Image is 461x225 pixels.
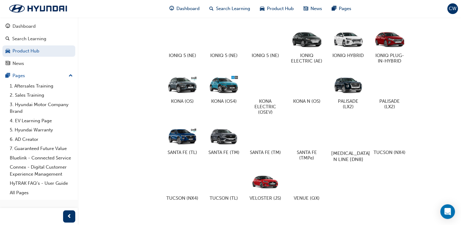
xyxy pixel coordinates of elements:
[247,71,284,117] a: KONA ELECTRIC (OSEV)
[166,98,198,104] h5: KONA (OS)
[7,153,75,163] a: Bluelink - Connected Service
[260,5,264,12] span: car-icon
[291,98,323,104] h5: KONA N (OS)
[7,179,75,188] a: HyTRAK FAQ's - User Guide
[332,98,364,109] h5: PALISADE (LX2)
[371,25,408,66] a: IONIQ PLUG-IN-HYBRID
[5,61,10,66] span: news-icon
[449,5,456,12] span: CW
[208,98,240,104] h5: KONA (OS4)
[5,36,10,42] span: search-icon
[249,98,281,115] h5: KONA ELECTRIC (OSEV)
[327,2,356,15] a: pages-iconPages
[3,2,73,15] img: Trak
[7,135,75,144] a: 6. AD Creator
[7,162,75,179] a: Connex - Digital Customer Experience Management
[330,25,367,61] a: IONIQ HYBRID
[447,3,458,14] button: CW
[7,188,75,198] a: All Pages
[7,100,75,116] a: 3. Hyundai Motor Company Brand
[247,168,284,203] a: VELOSTER (JS)
[7,144,75,153] a: 7. Guaranteed Future Value
[7,91,75,100] a: 2. Sales Training
[169,5,174,12] span: guage-icon
[7,116,75,126] a: 4. EV Learning Page
[206,168,242,203] a: TUCSON (TL)
[12,35,46,42] div: Search Learning
[249,53,281,58] h5: IONIQ 5 (NE)
[291,195,323,201] h5: VENUE (QX)
[164,71,201,106] a: KONA (OS)
[440,204,455,219] div: Open Intercom Messenger
[2,21,75,32] a: Dashboard
[166,150,198,155] h5: SANTA FE (TL)
[310,5,322,12] span: News
[216,5,250,12] span: Search Learning
[339,5,351,12] span: Pages
[7,81,75,91] a: 1. Aftersales Training
[67,213,72,220] span: prev-icon
[291,150,323,161] h5: SANTA FE (TMPe)
[371,122,408,158] a: TUCSON (NX4)
[332,53,364,58] h5: IONIQ HYBRID
[2,70,75,81] button: Pages
[208,53,240,58] h5: IONIQ 5 (NE)
[330,122,367,163] a: [MEDICAL_DATA] N LINE (DN8)
[209,5,214,12] span: search-icon
[7,125,75,135] a: 5. Hyundai Warranty
[208,195,240,201] h5: TUCSON (TL)
[330,71,367,112] a: PALISADE (LX2)
[12,72,25,79] div: Pages
[164,122,201,158] a: SANTA FE (TL)
[371,71,408,112] a: PALISADE (LX2)
[303,5,308,12] span: news-icon
[374,150,406,155] h5: TUCSON (NX4)
[267,5,294,12] span: Product Hub
[164,168,201,203] a: TUCSON (NX4)
[289,168,325,203] a: VENUE (QX)
[12,23,36,30] div: Dashboard
[249,150,281,155] h5: SANTA FE (TM)
[289,71,325,106] a: KONA N (OS)
[2,45,75,57] a: Product Hub
[166,195,198,201] h5: TUCSON (NX4)
[206,71,242,106] a: KONA (OS4)
[299,2,327,15] a: news-iconNews
[291,53,323,64] h5: IONIQ ELECTRIC (AE)
[247,122,284,158] a: SANTA FE (TM)
[374,53,406,64] h5: IONIQ PLUG-IN-HYBRID
[165,2,204,15] a: guage-iconDashboard
[2,20,75,70] button: DashboardSearch LearningProduct HubNews
[5,24,10,29] span: guage-icon
[12,60,24,67] div: News
[247,25,284,61] a: IONIQ 5 (NE)
[206,25,242,61] a: IONIQ 5 (NE)
[289,25,325,66] a: IONIQ ELECTRIC (AE)
[5,48,10,54] span: car-icon
[5,73,10,79] span: pages-icon
[166,53,198,58] h5: IONIQ 5 (NE)
[331,150,365,162] h5: [MEDICAL_DATA] N LINE (DN8)
[374,98,406,109] h5: PALISADE (LX2)
[206,122,242,158] a: SANTA FE (TM)
[204,2,255,15] a: search-iconSearch Learning
[164,25,201,61] a: IONIQ 5 (NE)
[176,5,200,12] span: Dashboard
[332,5,336,12] span: pages-icon
[249,195,281,201] h5: VELOSTER (JS)
[208,150,240,155] h5: SANTA FE (TM)
[2,33,75,45] a: Search Learning
[289,122,325,163] a: SANTA FE (TMPe)
[69,72,73,80] span: up-icon
[2,58,75,69] a: News
[255,2,299,15] a: car-iconProduct Hub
